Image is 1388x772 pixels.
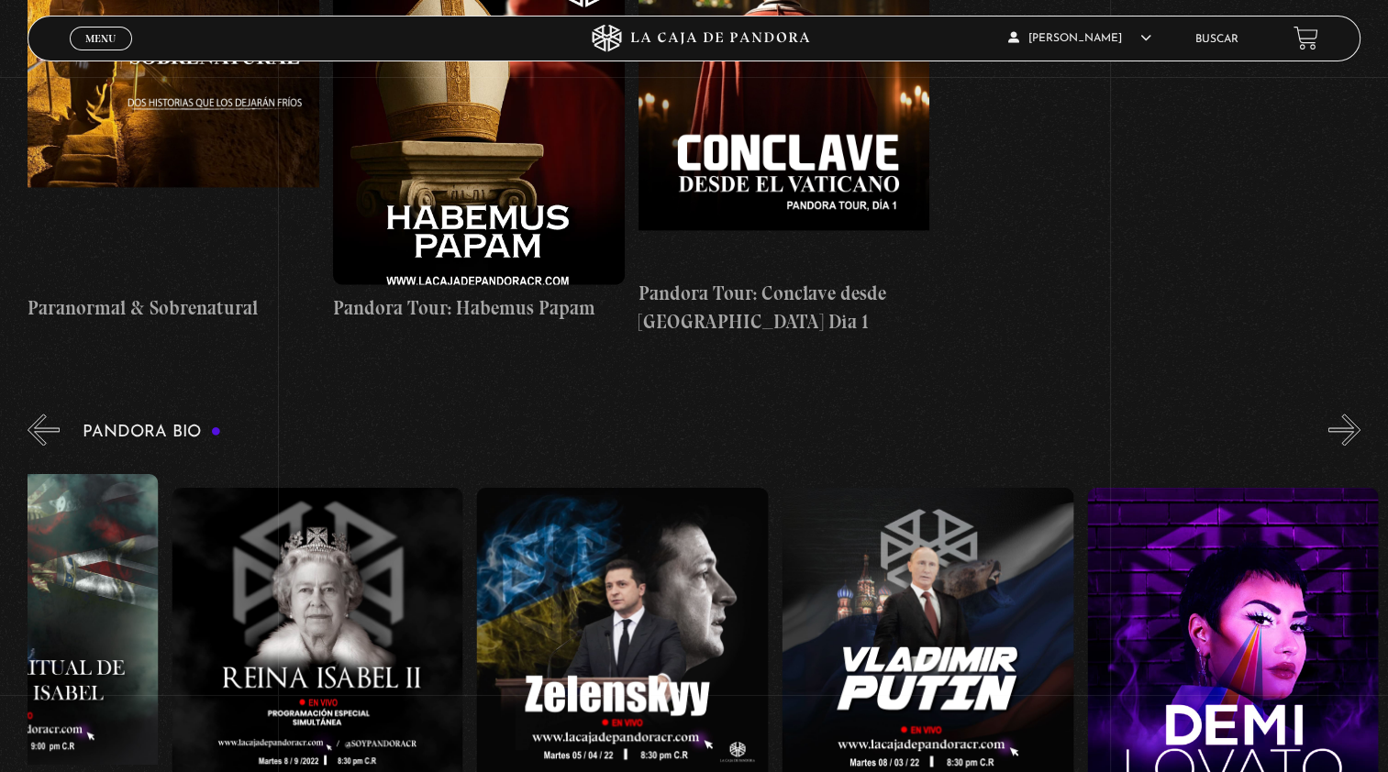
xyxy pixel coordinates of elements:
[28,414,60,446] button: Previous
[638,279,930,336] h4: Pandora Tour: Conclave desde [GEOGRAPHIC_DATA] Dia 1
[79,49,122,61] span: Cerrar
[28,293,319,323] h4: Paranormal & Sobrenatural
[333,293,625,323] h4: Pandora Tour: Habemus Papam
[1008,33,1151,44] span: [PERSON_NAME]
[1195,34,1238,45] a: Buscar
[1328,414,1360,446] button: Next
[1294,26,1318,50] a: View your shopping cart
[83,424,221,441] h3: Pandora Bio
[85,33,116,44] span: Menu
